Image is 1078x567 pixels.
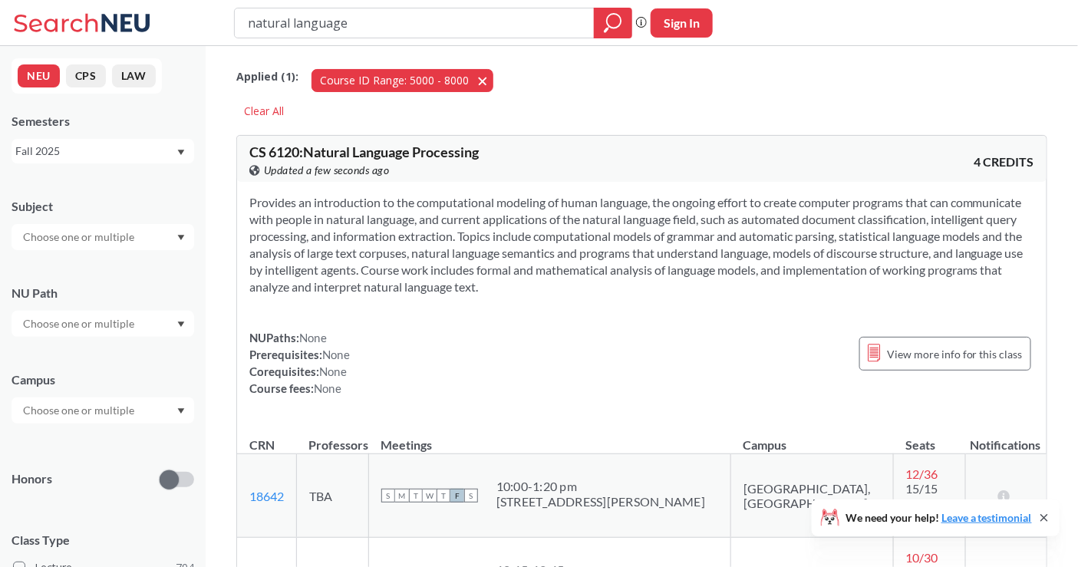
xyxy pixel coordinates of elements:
[846,513,1032,523] span: We need your help!
[496,479,705,494] div: 10:00 - 1:20 pm
[12,139,194,163] div: Fall 2025Dropdown arrow
[297,454,369,538] td: TBA
[651,8,713,38] button: Sign In
[312,69,493,92] button: Course ID Range: 5000 - 8000
[12,285,194,302] div: NU Path
[893,421,965,454] th: Seats
[18,64,60,87] button: NEU
[236,68,298,85] span: Applied ( 1 ):
[177,235,185,241] svg: Dropdown arrow
[604,12,622,34] svg: magnifying glass
[299,331,327,344] span: None
[395,489,409,503] span: M
[12,470,52,488] p: Honors
[322,348,350,361] span: None
[12,311,194,337] div: Dropdown arrow
[12,198,194,215] div: Subject
[12,224,194,250] div: Dropdown arrow
[236,100,292,123] div: Clear All
[314,381,341,395] span: None
[594,8,632,38] div: magnifying glass
[15,143,176,160] div: Fall 2025
[177,321,185,328] svg: Dropdown arrow
[12,371,194,388] div: Campus
[409,489,423,503] span: T
[450,489,464,503] span: F
[15,401,144,420] input: Choose one or multiple
[112,64,156,87] button: LAW
[906,550,938,565] span: 10 / 30
[177,150,185,156] svg: Dropdown arrow
[249,143,479,160] span: CS 6120 : Natural Language Processing
[249,489,284,503] a: 18642
[464,489,478,503] span: S
[297,421,369,454] th: Professors
[12,113,194,130] div: Semesters
[319,364,347,378] span: None
[15,315,144,333] input: Choose one or multiple
[906,481,948,525] span: 15/15 Waitlist Seats
[246,10,583,36] input: Class, professor, course number, "phrase"
[264,162,390,179] span: Updated a few seconds ago
[249,329,350,397] div: NUPaths: Prerequisites: Corequisites: Course fees:
[965,421,1046,454] th: Notifications
[887,344,1023,364] span: View more info for this class
[941,511,1032,524] a: Leave a testimonial
[437,489,450,503] span: T
[249,194,1034,295] section: Provides an introduction to the computational modeling of human language, the ongoing effort to c...
[381,489,395,503] span: S
[66,64,106,87] button: CPS
[320,73,469,87] span: Course ID Range: 5000 - 8000
[731,454,894,538] td: [GEOGRAPHIC_DATA], [GEOGRAPHIC_DATA]
[423,489,437,503] span: W
[496,494,705,509] div: [STREET_ADDRESS][PERSON_NAME]
[15,228,144,246] input: Choose one or multiple
[12,397,194,424] div: Dropdown arrow
[177,408,185,414] svg: Dropdown arrow
[731,421,894,454] th: Campus
[906,466,938,481] span: 12 / 36
[249,437,275,453] div: CRN
[12,532,194,549] span: Class Type
[369,421,731,454] th: Meetings
[974,153,1034,170] span: 4 CREDITS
